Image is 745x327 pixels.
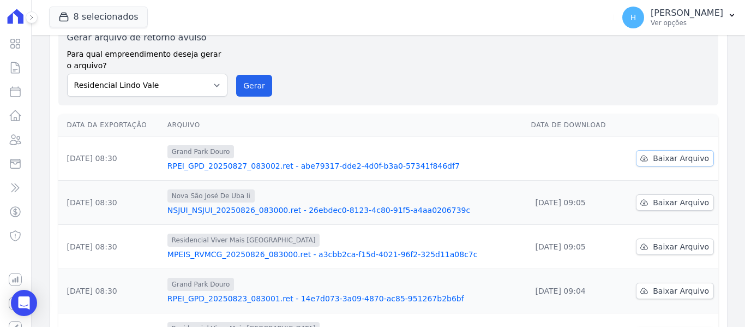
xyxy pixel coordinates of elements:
button: Gerar [236,75,272,97]
p: [PERSON_NAME] [651,8,723,19]
span: Baixar Arquivo [653,286,709,296]
button: H [PERSON_NAME] Ver opções [614,2,745,33]
span: Grand Park Douro [167,145,235,158]
td: [DATE] 08:30 [58,181,163,225]
a: Baixar Arquivo [636,283,714,299]
td: [DATE] 08:30 [58,136,163,181]
a: RPEI_GPD_20250827_083002.ret - abe79317-dde2-4d0f-b3a0-57341f846df7 [167,160,522,171]
a: Baixar Arquivo [636,239,714,255]
a: NSJUI_NSJUI_20250826_083000.ret - 26ebdec0-8123-4c80-91f5-a4aa0206739c [167,205,522,216]
td: [DATE] 09:05 [527,181,621,225]
td: [DATE] 08:30 [58,225,163,269]
p: Ver opções [651,19,723,27]
th: Data de Download [527,114,621,136]
span: Baixar Arquivo [653,153,709,164]
a: Baixar Arquivo [636,194,714,211]
span: Nova São José De Uba Ii [167,189,255,203]
span: Grand Park Douro [167,278,235,291]
button: 8 selecionados [49,7,148,27]
td: [DATE] 08:30 [58,269,163,313]
label: Gerar arquivo de retorno avulso [67,31,228,44]
th: Arquivo [163,114,527,136]
td: [DATE] 09:05 [527,225,621,269]
span: Residencial Viver Mais [GEOGRAPHIC_DATA] [167,234,320,247]
a: RPEI_GPD_20250823_083001.ret - 14e7d073-3a09-4870-ac85-951267b2b6bf [167,293,522,304]
label: Para qual empreendimento deseja gerar o arquivo? [67,44,228,72]
a: MPEIS_RVMCG_20250826_083000.ret - a3cbb2ca-f15d-4021-96f2-325d11a08c7c [167,249,522,260]
div: Open Intercom Messenger [11,290,37,316]
span: H [630,14,636,21]
a: Baixar Arquivo [636,150,714,167]
span: Baixar Arquivo [653,197,709,208]
span: Baixar Arquivo [653,241,709,252]
td: [DATE] 09:04 [527,269,621,313]
th: Data da Exportação [58,114,163,136]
